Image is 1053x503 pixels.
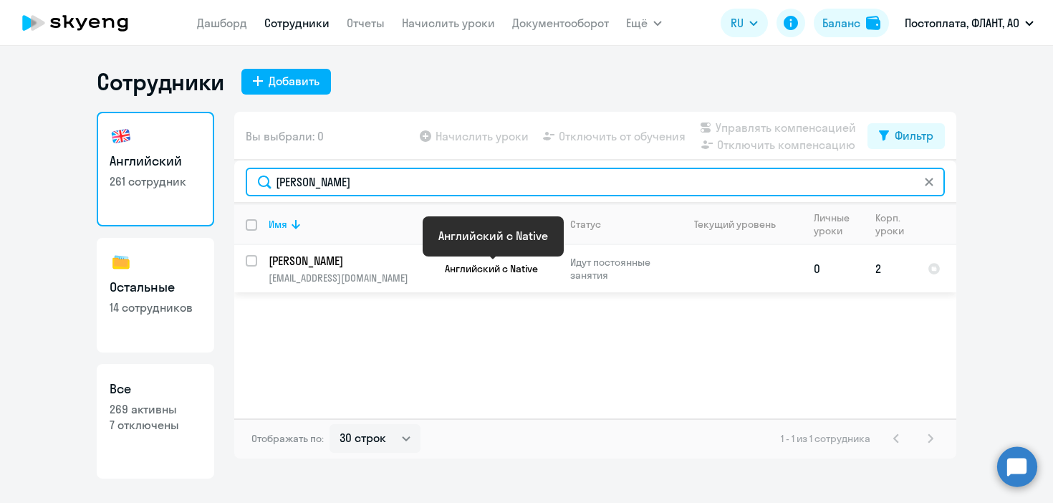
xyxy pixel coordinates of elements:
div: Статус [570,218,668,231]
span: Вы выбрали: 0 [246,128,324,145]
input: Поиск по имени, email, продукту или статусу [246,168,945,196]
a: [PERSON_NAME] [269,253,433,269]
button: Постоплата, ФЛАНТ, АО [898,6,1041,40]
span: Отображать по: [251,432,324,445]
p: 261 сотрудник [110,173,201,189]
div: Добавить [269,72,319,90]
p: 14 сотрудников [110,300,201,315]
h1: Сотрудники [97,67,224,96]
p: Идут постоянные занятия [570,256,668,282]
img: others [110,251,133,274]
button: Фильтр [867,123,945,149]
button: Ещё [626,9,662,37]
div: Статус [570,218,601,231]
h3: Все [110,380,201,398]
a: Документооборот [512,16,609,30]
div: Имя [269,218,287,231]
span: Ещё [626,14,648,32]
a: Отчеты [347,16,385,30]
div: Корп. уроки [875,211,906,237]
h3: Остальные [110,278,201,297]
div: Имя [269,218,433,231]
a: Сотрудники [264,16,330,30]
a: Все269 активны7 отключены [97,364,214,479]
p: Постоплата, ФЛАНТ, АО [905,14,1019,32]
img: english [110,125,133,148]
td: 2 [864,245,916,292]
button: RU [721,9,768,37]
div: Личные уроки [814,211,863,237]
span: Английский с Native [445,262,538,275]
div: Текущий уровень [694,218,776,231]
div: Личные уроки [814,211,854,237]
td: 0 [802,245,864,292]
div: Текущий уровень [681,218,802,231]
p: [EMAIL_ADDRESS][DOMAIN_NAME] [269,272,433,284]
a: Дашборд [197,16,247,30]
div: Корп. уроки [875,211,915,237]
button: Балансbalance [814,9,889,37]
div: Английский с Native [438,227,548,244]
div: Баланс [822,14,860,32]
div: Фильтр [895,127,933,144]
p: 7 отключены [110,417,201,433]
h3: Английский [110,152,201,171]
a: Английский261 сотрудник [97,112,214,226]
p: [PERSON_NAME] [269,253,431,269]
img: balance [866,16,880,30]
button: Добавить [241,69,331,95]
a: Остальные14 сотрудников [97,238,214,353]
p: 269 активны [110,401,201,417]
span: 1 - 1 из 1 сотрудника [781,432,870,445]
a: Начислить уроки [402,16,495,30]
span: RU [731,14,744,32]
